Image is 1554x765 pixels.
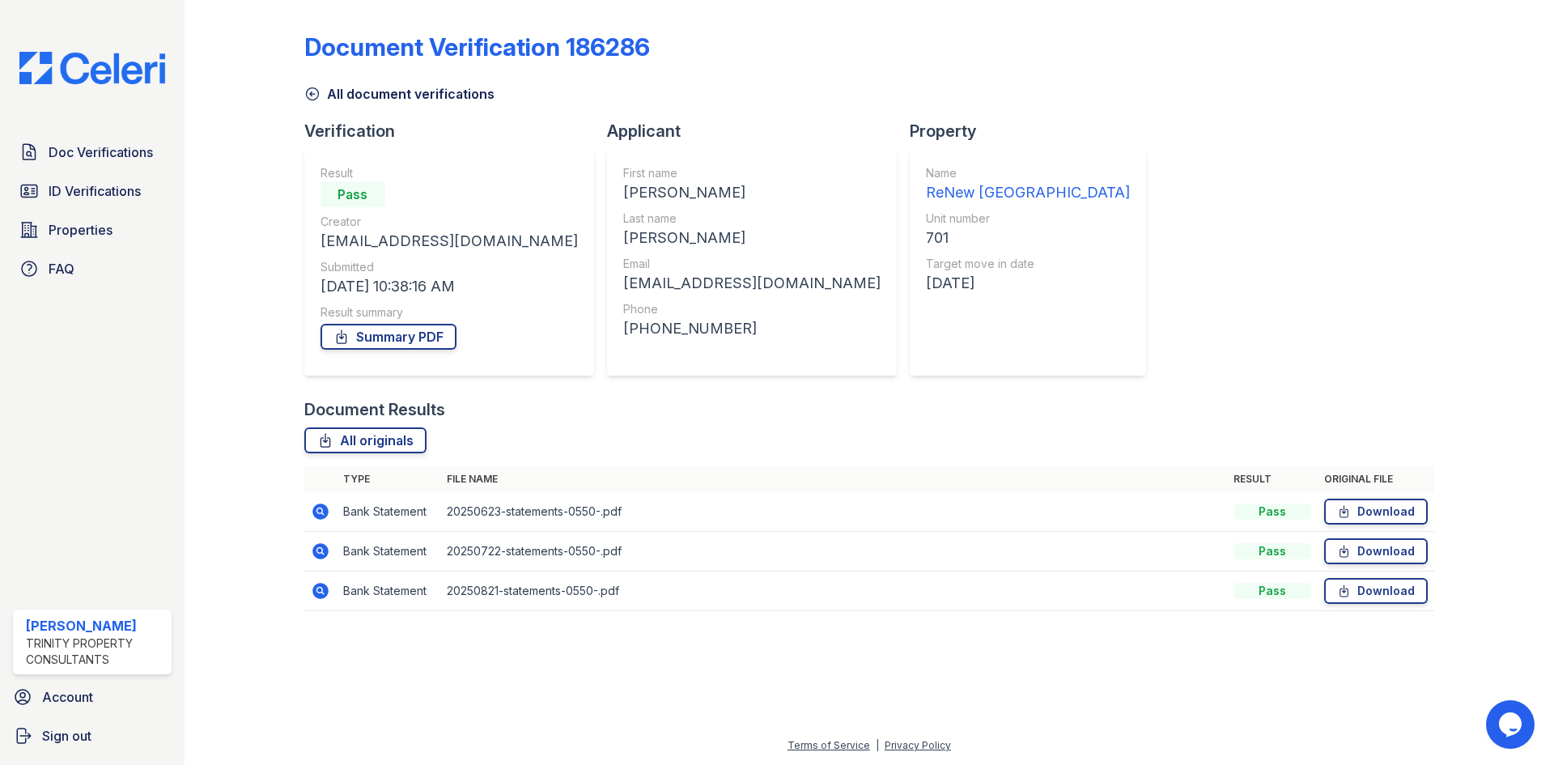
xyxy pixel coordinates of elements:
[321,230,578,253] div: [EMAIL_ADDRESS][DOMAIN_NAME]
[13,253,172,285] a: FAQ
[1486,700,1538,749] iframe: chat widget
[623,272,881,295] div: [EMAIL_ADDRESS][DOMAIN_NAME]
[6,681,178,713] a: Account
[49,259,74,278] span: FAQ
[623,227,881,249] div: [PERSON_NAME]
[49,181,141,201] span: ID Verifications
[926,165,1130,181] div: Name
[623,181,881,204] div: [PERSON_NAME]
[623,165,881,181] div: First name
[926,165,1130,204] a: Name ReNew [GEOGRAPHIC_DATA]
[304,32,650,62] div: Document Verification 186286
[607,120,910,142] div: Applicant
[6,720,178,752] a: Sign out
[304,84,495,104] a: All document verifications
[321,259,578,275] div: Submitted
[6,52,178,84] img: CE_Logo_Blue-a8612792a0a2168367f1c8372b55b34899dd931a85d93a1a3d3e32e68fde9ad4.png
[1324,499,1428,525] a: Download
[13,136,172,168] a: Doc Verifications
[440,466,1227,492] th: File name
[26,635,165,668] div: Trinity Property Consultants
[1318,466,1434,492] th: Original file
[337,466,440,492] th: Type
[13,214,172,246] a: Properties
[1324,578,1428,604] a: Download
[1227,466,1318,492] th: Result
[321,181,385,207] div: Pass
[910,120,1159,142] div: Property
[885,739,951,751] a: Privacy Policy
[42,726,91,746] span: Sign out
[1233,504,1311,520] div: Pass
[321,324,456,350] a: Summary PDF
[304,398,445,421] div: Document Results
[440,572,1227,611] td: 20250821-statements-0550-.pdf
[49,142,153,162] span: Doc Verifications
[321,165,578,181] div: Result
[440,492,1227,532] td: 20250623-statements-0550-.pdf
[49,220,113,240] span: Properties
[337,492,440,532] td: Bank Statement
[42,687,93,707] span: Account
[1233,583,1311,599] div: Pass
[321,275,578,298] div: [DATE] 10:38:16 AM
[788,739,870,751] a: Terms of Service
[623,256,881,272] div: Email
[926,181,1130,204] div: ReNew [GEOGRAPHIC_DATA]
[926,272,1130,295] div: [DATE]
[926,227,1130,249] div: 701
[1324,538,1428,564] a: Download
[876,739,879,751] div: |
[623,301,881,317] div: Phone
[337,532,440,572] td: Bank Statement
[304,120,607,142] div: Verification
[1233,543,1311,559] div: Pass
[13,175,172,207] a: ID Verifications
[304,427,427,453] a: All originals
[926,210,1130,227] div: Unit number
[321,304,578,321] div: Result summary
[440,532,1227,572] td: 20250722-statements-0550-.pdf
[623,210,881,227] div: Last name
[337,572,440,611] td: Bank Statement
[26,616,165,635] div: [PERSON_NAME]
[623,317,881,340] div: [PHONE_NUMBER]
[926,256,1130,272] div: Target move in date
[321,214,578,230] div: Creator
